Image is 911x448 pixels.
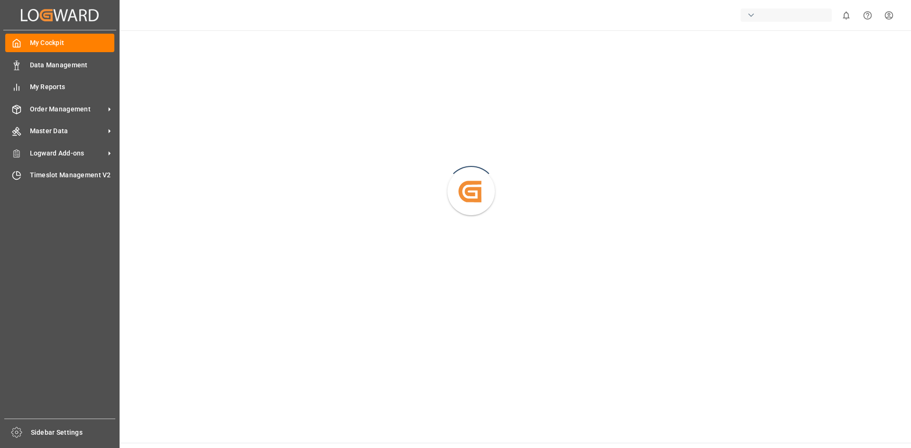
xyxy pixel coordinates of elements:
span: Timeslot Management V2 [30,170,115,180]
button: Help Center [857,5,878,26]
a: Timeslot Management V2 [5,166,114,184]
span: Master Data [30,126,105,136]
span: Sidebar Settings [31,428,116,438]
a: Data Management [5,55,114,74]
a: My Cockpit [5,34,114,52]
a: My Reports [5,78,114,96]
span: My Reports [30,82,115,92]
span: Order Management [30,104,105,114]
span: Logward Add-ons [30,148,105,158]
button: show 0 new notifications [836,5,857,26]
span: My Cockpit [30,38,115,48]
span: Data Management [30,60,115,70]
